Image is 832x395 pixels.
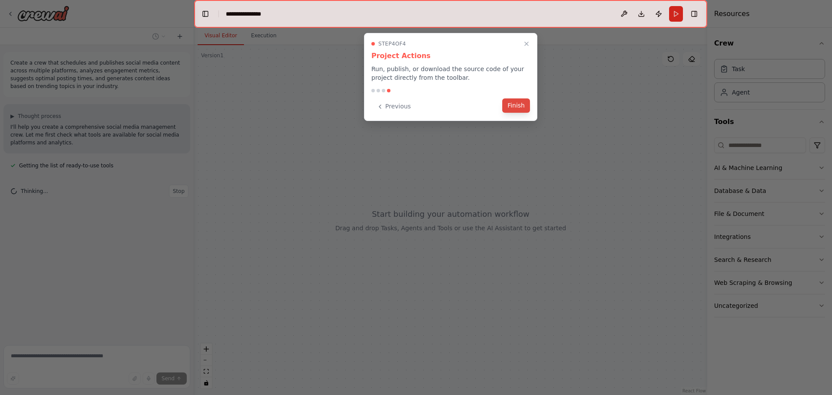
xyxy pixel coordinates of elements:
button: Close walkthrough [521,39,532,49]
span: Step 4 of 4 [378,40,406,47]
button: Hide left sidebar [199,8,211,20]
button: Previous [371,99,416,114]
p: Run, publish, or download the source code of your project directly from the toolbar. [371,65,530,82]
button: Finish [502,98,530,113]
h3: Project Actions [371,51,530,61]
